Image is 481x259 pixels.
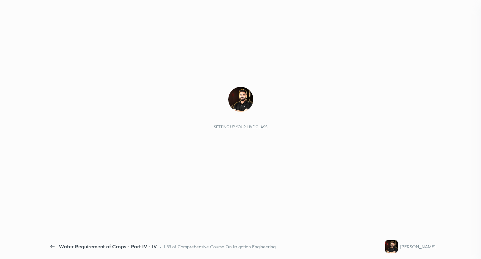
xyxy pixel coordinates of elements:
[400,243,435,250] div: [PERSON_NAME]
[228,87,253,112] img: ae866704e905434385cbdb892f4f5a96.jpg
[159,243,162,250] div: •
[214,124,267,129] div: Setting up your live class
[385,240,398,253] img: ae866704e905434385cbdb892f4f5a96.jpg
[164,243,276,250] div: L33 of Comprehensive Course On Irrigation Engineering
[59,243,157,250] div: Water Requirement of Crops - Part IV - IV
